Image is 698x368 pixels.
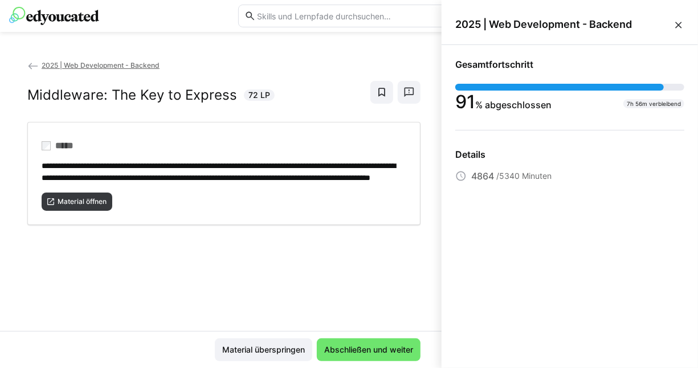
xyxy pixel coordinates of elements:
[42,61,160,69] span: 2025 | Web Development - Backend
[623,99,684,108] div: 7h 56m verbleibend
[215,338,312,361] button: Material überspringen
[455,149,684,160] div: Details
[471,169,494,183] span: 4864
[248,89,270,101] span: 72 LP
[256,11,453,21] input: Skills und Lernpfade durchsuchen…
[56,197,108,206] span: Material öffnen
[42,193,112,211] button: Material öffnen
[496,170,552,182] span: /5340 Minuten
[323,344,415,355] span: Abschließen und weiter
[221,344,307,355] span: Material überspringen
[455,59,684,70] div: Gesamtfortschritt
[27,61,160,69] a: 2025 | Web Development - Backend
[317,338,421,361] button: Abschließen und weiter
[455,91,475,113] span: 91
[27,87,237,104] h2: Middleware: The Key to Express
[455,18,673,31] span: 2025 | Web Development - Backend
[455,95,552,112] div: % abgeschlossen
